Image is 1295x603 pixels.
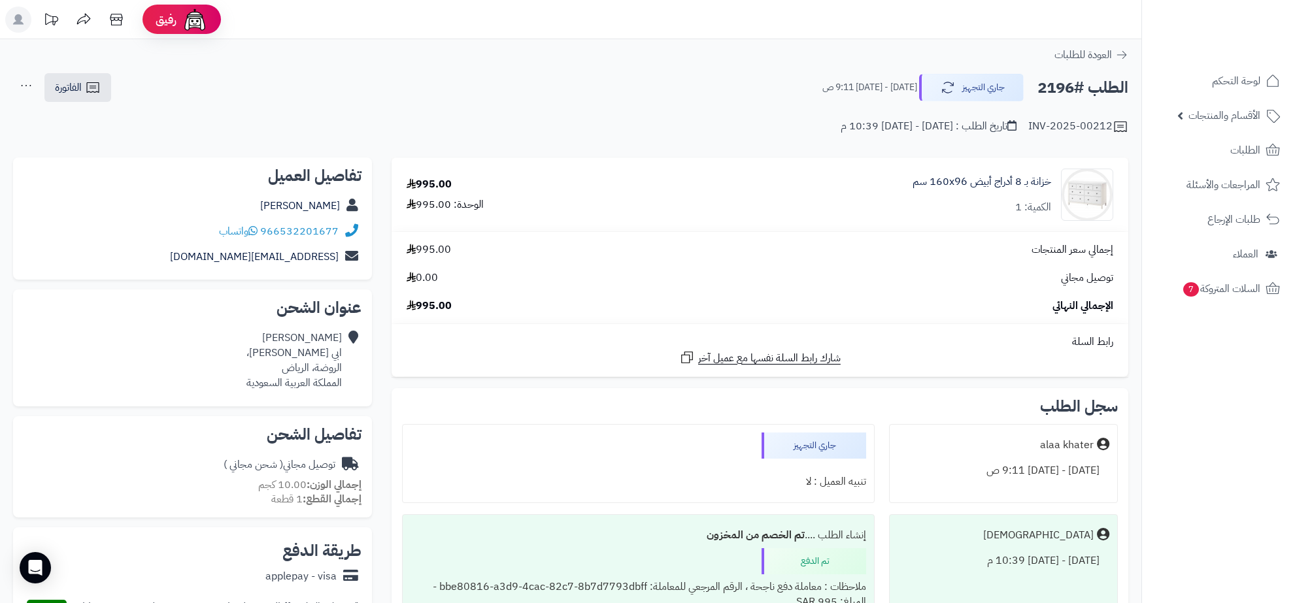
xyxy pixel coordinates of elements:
[1233,245,1258,263] span: العملاء
[1212,72,1260,90] span: لوحة التحكم
[679,350,841,366] a: شارك رابط السلة نفسها مع عميل آخر
[1230,141,1260,159] span: الطلبات
[762,432,866,459] div: جاري التجهيز
[182,7,208,33] img: ai-face.png
[1040,399,1118,414] h3: سجل الطلب
[1054,47,1128,63] a: العودة للطلبات
[260,198,340,214] a: [PERSON_NAME]
[24,427,362,442] h2: تفاصيل الشحن
[24,168,362,184] h2: تفاصيل العميل
[1150,135,1287,166] a: الطلبات
[224,457,335,472] div: توصيل مجاني
[156,12,177,27] span: رفيق
[1037,74,1128,101] h2: الطلب #2196
[762,548,866,574] div: تم الدفع
[1040,438,1094,453] div: alaa khater
[1188,106,1260,125] span: الأقسام والمنتجات
[265,569,337,584] div: applepay - visa
[1061,270,1113,285] span: توصيل مجاني
[1150,204,1287,235] a: طلبات الإرجاع
[271,491,362,507] small: 1 قطعة
[44,73,111,102] a: الفاتورة
[898,548,1110,574] div: [DATE] - [DATE] 10:39 م
[1207,210,1260,229] span: طلبات الإرجاع
[303,491,362,507] strong: إجمالي القطع:
[1183,282,1199,297] span: 7
[407,270,438,285] span: 0.00
[224,457,283,472] span: ( شحن مجاني )
[919,74,1024,101] button: جاري التجهيز
[411,469,866,495] div: تنبيه العميل : لا
[1052,299,1113,314] span: الإجمالي النهائي
[913,174,1051,189] a: خزانة بـ 8 أدراج أبيض ‎160x96 سم‏
[1015,200,1051,215] div: الكمية: 1
[411,523,866,548] div: إنشاء الطلب ....
[246,331,342,390] div: [PERSON_NAME] ابي [PERSON_NAME]، الروضة، الرياض المملكة العربية السعودية
[1032,242,1113,257] span: إجمالي سعر المنتجات
[407,177,452,192] div: 995.00
[1062,169,1113,221] img: 1758181884-1731233659-1-1000x1000-90x90.jpg
[20,552,51,583] div: Open Intercom Messenger
[24,300,362,316] h2: عنوان الشحن
[407,197,484,212] div: الوحدة: 995.00
[707,527,805,543] b: تم الخصم من المخزون
[983,528,1094,543] div: [DEMOGRAPHIC_DATA]
[170,249,339,265] a: [EMAIL_ADDRESS][DOMAIN_NAME]
[35,7,67,36] a: تحديثات المنصة
[260,223,339,239] a: 966532201677
[1054,47,1112,63] span: العودة للطلبات
[841,119,1017,134] div: تاريخ الطلب : [DATE] - [DATE] 10:39 م
[407,299,452,314] span: 995.00
[258,477,362,493] small: 10.00 كجم
[822,81,917,94] small: [DATE] - [DATE] 9:11 ص
[698,351,841,366] span: شارك رابط السلة نفسها مع عميل آخر
[219,223,258,239] a: واتساب
[307,477,362,493] strong: إجمالي الوزن:
[1150,238,1287,270] a: العملاء
[1028,119,1128,135] div: INV-2025-00212
[407,242,451,257] span: 995.00
[1150,169,1287,201] a: المراجعات والأسئلة
[1150,65,1287,97] a: لوحة التحكم
[1150,273,1287,304] a: السلات المتروكة7
[397,334,1123,350] div: رابط السلة
[282,543,362,559] h2: طريقة الدفع
[1182,280,1260,298] span: السلات المتروكة
[55,80,82,95] span: الفاتورة
[1186,176,1260,194] span: المراجعات والأسئلة
[898,458,1110,483] div: [DATE] - [DATE] 9:11 ص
